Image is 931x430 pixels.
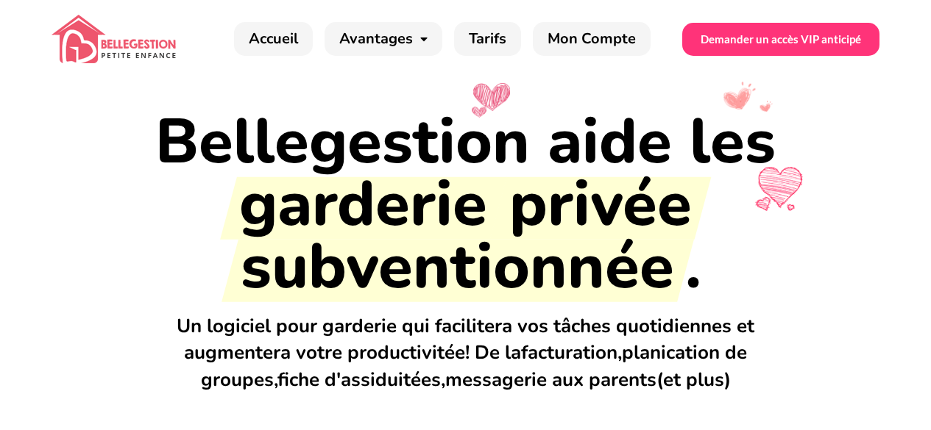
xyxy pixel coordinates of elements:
a: Avantages [325,22,442,56]
span: garderie [228,173,498,236]
span: . [685,224,701,309]
span: messagerie aux parents [445,367,656,393]
a: Demander un accès VIP anticipé [682,23,879,56]
span: Demander un accès VIP anticipé [701,34,861,45]
span: fiche d'assiduitées [277,367,441,393]
span: subventionnée [230,236,685,298]
span: facturation [521,340,617,365]
img: bellegestion_heart3 [759,101,774,112]
h3: Un logiciel pour garderie qui facilitera vos tâches quotidiennes et augmentera votre productivité... [135,313,797,393]
a: Tarifs [454,22,521,56]
span: Bellegestion aide les [155,99,776,184]
img: bellegestion_heart1 [472,107,486,118]
img: bellegestion_heart3 [721,82,758,110]
span: planication de groupes [201,340,748,392]
a: Mon Compte [533,22,651,56]
img: bellegestion_heart2 [749,167,808,211]
img: bellegestion_heart1 [473,83,510,111]
a: Accueil [234,22,313,56]
span: privée [498,173,703,236]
